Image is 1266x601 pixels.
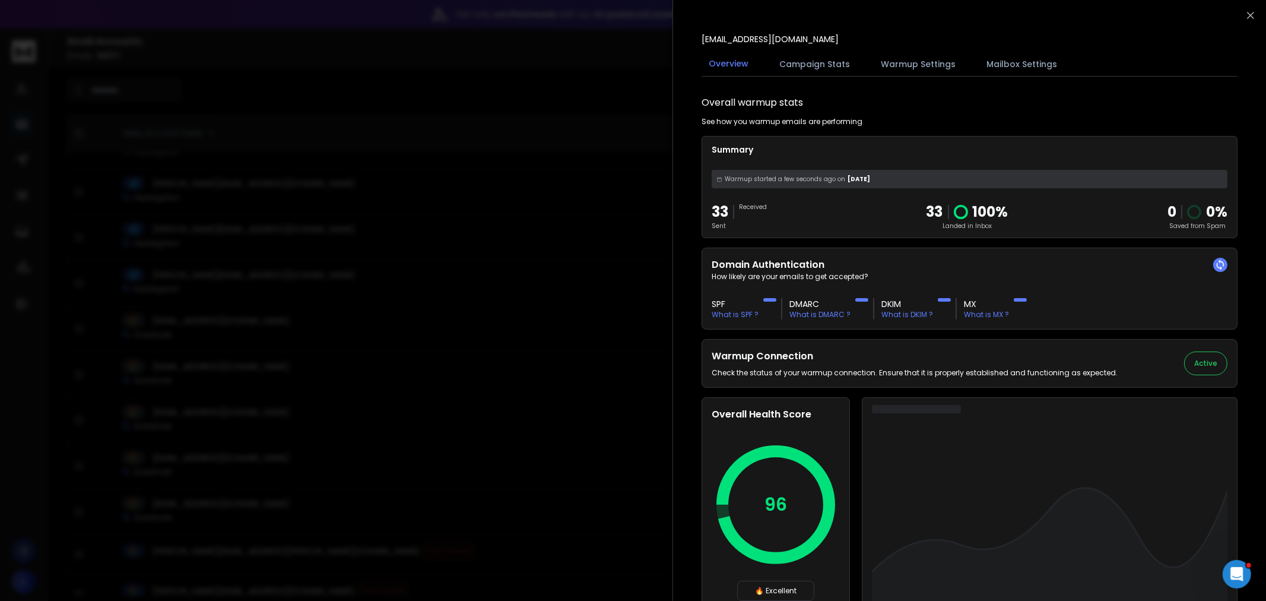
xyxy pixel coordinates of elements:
[702,50,756,78] button: Overview
[702,33,839,45] p: [EMAIL_ADDRESS][DOMAIN_NAME]
[712,203,728,222] p: 33
[702,117,862,126] p: See how you warmup emails are performing
[1167,222,1227,230] p: Saved from Spam
[737,581,814,601] div: 🔥 Excellent
[764,494,787,515] p: 96
[1184,352,1227,375] button: Active
[881,298,933,310] h3: DKIM
[1206,203,1227,222] p: 0 %
[1167,202,1176,222] strong: 0
[973,203,1008,222] p: 100 %
[964,310,1009,320] p: What is MX ?
[725,175,845,184] span: Warmup started a few seconds ago on
[789,298,851,310] h3: DMARC
[881,310,933,320] p: What is DKIM ?
[712,222,728,230] p: Sent
[789,310,851,320] p: What is DMARC ?
[712,349,1118,363] h2: Warmup Connection
[927,222,1008,230] p: Landed in Inbox
[712,170,1227,188] div: [DATE]
[1223,560,1251,589] iframe: Intercom live chat
[702,96,803,110] h1: Overall warmup stats
[927,203,943,222] p: 33
[712,368,1118,378] p: Check the status of your warmup connection. Ensure that it is properly established and functionin...
[874,51,963,77] button: Warmup Settings
[712,258,1227,272] h2: Domain Authentication
[739,203,767,211] p: Received
[964,298,1009,310] h3: MX
[979,51,1064,77] button: Mailbox Settings
[712,407,840,422] h2: Overall Health Score
[712,272,1227,281] p: How likely are your emails to get accepted?
[712,310,759,320] p: What is SPF ?
[712,298,759,310] h3: SPF
[772,51,857,77] button: Campaign Stats
[712,144,1227,156] p: Summary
